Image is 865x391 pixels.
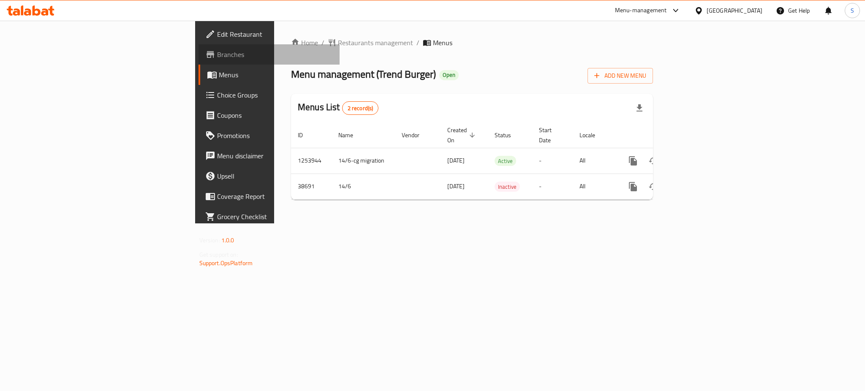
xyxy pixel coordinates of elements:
[416,38,419,48] li: /
[199,186,340,206] a: Coverage Report
[495,156,516,166] span: Active
[217,191,333,201] span: Coverage Report
[217,151,333,161] span: Menu disclaimer
[539,125,563,145] span: Start Date
[332,148,395,174] td: 14/6-cg migration
[298,130,314,140] span: ID
[217,171,333,181] span: Upsell
[217,130,333,141] span: Promotions
[291,122,711,200] table: enhanced table
[291,65,436,84] span: Menu management ( Trend Burger )
[199,258,253,269] a: Support.OpsPlatform
[199,146,340,166] a: Menu disclaimer
[199,235,220,246] span: Version:
[532,174,573,199] td: -
[291,38,653,48] nav: breadcrumb
[573,174,616,199] td: All
[332,174,395,199] td: 14/6
[217,90,333,100] span: Choice Groups
[573,148,616,174] td: All
[199,249,238,260] span: Get support on:
[588,68,653,84] button: Add New Menu
[219,70,333,80] span: Menus
[579,130,606,140] span: Locale
[616,122,711,148] th: Actions
[623,151,643,171] button: more
[594,71,646,81] span: Add New Menu
[433,38,452,48] span: Menus
[298,101,378,115] h2: Menus List
[217,49,333,60] span: Branches
[343,104,378,112] span: 2 record(s)
[623,176,643,197] button: more
[221,235,234,246] span: 1.0.0
[643,176,664,197] button: Change Status
[629,98,650,118] div: Export file
[402,130,430,140] span: Vendor
[615,5,667,16] div: Menu-management
[447,125,478,145] span: Created On
[447,155,465,166] span: [DATE]
[199,44,340,65] a: Branches
[199,105,340,125] a: Coupons
[199,206,340,227] a: Grocery Checklist
[447,181,465,192] span: [DATE]
[328,38,413,48] a: Restaurants management
[199,24,340,44] a: Edit Restaurant
[532,148,573,174] td: -
[707,6,762,15] div: [GEOGRAPHIC_DATA]
[217,110,333,120] span: Coupons
[495,130,522,140] span: Status
[199,166,340,186] a: Upsell
[217,212,333,222] span: Grocery Checklist
[338,38,413,48] span: Restaurants management
[199,85,340,105] a: Choice Groups
[199,125,340,146] a: Promotions
[439,70,459,80] div: Open
[495,182,520,192] span: Inactive
[199,65,340,85] a: Menus
[643,151,664,171] button: Change Status
[338,130,364,140] span: Name
[217,29,333,39] span: Edit Restaurant
[439,71,459,79] span: Open
[851,6,854,15] span: S
[342,101,379,115] div: Total records count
